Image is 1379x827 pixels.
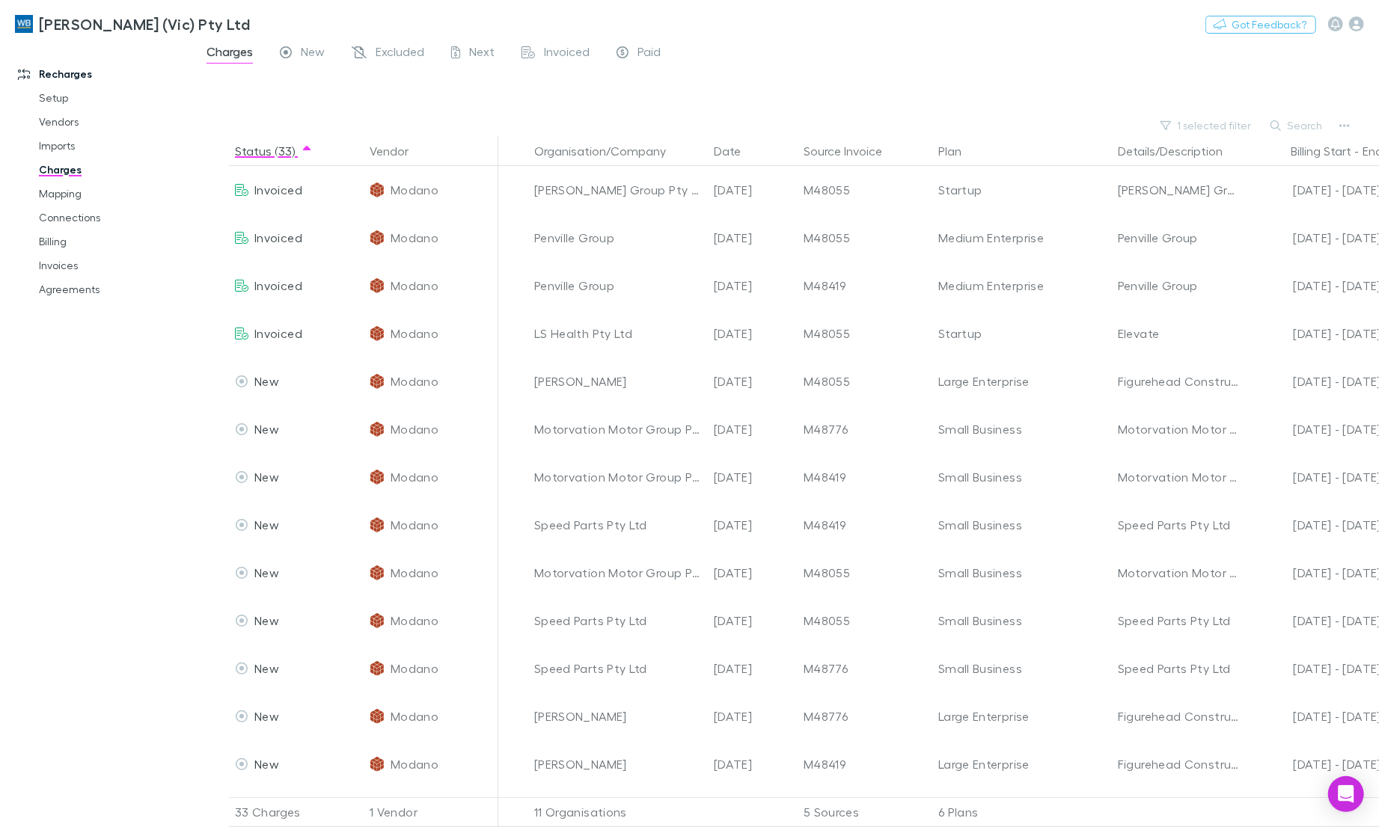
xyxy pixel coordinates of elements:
div: [DATE] [708,501,798,549]
button: Organisation/Company [534,136,684,166]
span: Modano [391,357,438,405]
div: M48055 [804,357,926,405]
div: [DATE] [708,645,798,692]
div: M48419 [804,453,926,501]
span: Modano [391,262,438,310]
button: Source Invoice [804,136,900,166]
a: Setup [24,86,203,110]
div: [DATE] [708,310,798,357]
button: Plan [938,136,979,166]
div: Speed Parts Pty Ltd [534,597,702,645]
div: Elevate [1118,310,1241,357]
div: [DATE] [708,405,798,453]
div: Penville Group [534,214,702,262]
span: Excluded [376,44,424,64]
div: LS Health Pty Ltd [534,310,702,357]
div: Startup [938,166,1106,214]
span: Modano [391,310,438,357]
span: New [254,517,279,532]
div: [PERSON_NAME] Group Pty Ltd [534,166,702,214]
span: Paid [637,44,661,64]
div: M48055 [804,214,926,262]
button: Got Feedback? [1205,16,1316,34]
img: William Buck (Vic) Pty Ltd's Logo [15,15,33,33]
div: [PERSON_NAME] [534,740,702,788]
div: Small Business [938,645,1106,692]
span: Modano [391,166,438,214]
div: M48055 [804,310,926,357]
a: Recharges [3,62,203,86]
a: Mapping [24,182,203,206]
span: New [254,709,279,723]
div: Motorvation Motor Group Pty Ltd [534,453,702,501]
div: Speed Parts Pty Ltd [1118,597,1241,645]
a: [PERSON_NAME] (Vic) Pty Ltd [6,6,259,42]
button: Date [714,136,759,166]
div: Large Enterprise [938,740,1106,788]
div: [DATE] [708,692,798,740]
button: 1 selected filter [1153,117,1260,135]
button: Status (33) [235,136,313,166]
div: Figurehead Constructions Pty Ltd [1118,692,1241,740]
button: Search [1263,117,1331,135]
span: Modano [391,549,438,597]
span: New [254,613,279,627]
span: New [254,422,279,436]
span: Invoiced [254,230,302,245]
img: Modano's Logo [370,517,385,532]
span: Next [469,44,495,64]
a: Billing [24,230,203,253]
a: Invoices [24,253,203,277]
div: Penville Group [534,262,702,310]
div: 1 Vendor [364,797,498,827]
img: Modano's Logo [370,565,385,580]
img: Modano's Logo [370,613,385,628]
div: M48776 [804,692,926,740]
div: M48419 [804,501,926,549]
span: New [254,757,279,771]
img: Modano's Logo [370,422,385,437]
img: Modano's Logo [370,230,385,245]
div: Motorvation Motor Group Pty Ltd [1118,549,1241,597]
div: Large Enterprise [938,357,1106,405]
div: M48419 [804,740,926,788]
div: Speed Parts Pty Ltd [1118,501,1241,549]
img: Modano's Logo [370,470,385,485]
div: Speed Parts Pty Ltd [534,501,702,549]
span: Modano [391,597,438,645]
span: Modano [391,453,438,501]
span: Modano [391,692,438,740]
div: Medium Enterprise [938,262,1106,310]
span: Modano [391,405,438,453]
div: Small Business [938,549,1106,597]
img: Modano's Logo [370,326,385,341]
img: Modano's Logo [370,374,385,389]
span: New [254,374,279,388]
div: Large Enterprise [938,692,1106,740]
div: 33 Charges [229,797,364,827]
div: Motorvation Motor Group Pty Ltd [534,549,702,597]
div: M48055 [804,549,926,597]
div: Small Business [938,597,1106,645]
span: Modano [391,645,438,692]
div: Figurehead Constructions Pty Ltd [1118,740,1241,788]
div: M48055 [804,166,926,214]
div: [PERSON_NAME] [534,692,702,740]
button: Details/Description [1118,136,1241,166]
span: Invoiced [254,326,302,340]
div: [DATE] [708,214,798,262]
span: Invoiced [544,44,590,64]
span: New [254,565,279,579]
div: [DATE] [708,166,798,214]
div: Startup [938,310,1106,357]
div: Motorvation Motor Group Pty Ltd [534,405,702,453]
span: Invoiced [254,278,302,292]
button: Billing Start [1291,136,1351,166]
span: Charges [207,44,253,64]
div: [DATE] [708,453,798,501]
span: Modano [391,214,438,262]
div: 11 Organisations [528,797,708,827]
h3: [PERSON_NAME] (Vic) Pty Ltd [39,15,250,33]
div: Figurehead Constructions Pty Ltd [1118,357,1241,405]
div: Medium Enterprise [938,214,1106,262]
